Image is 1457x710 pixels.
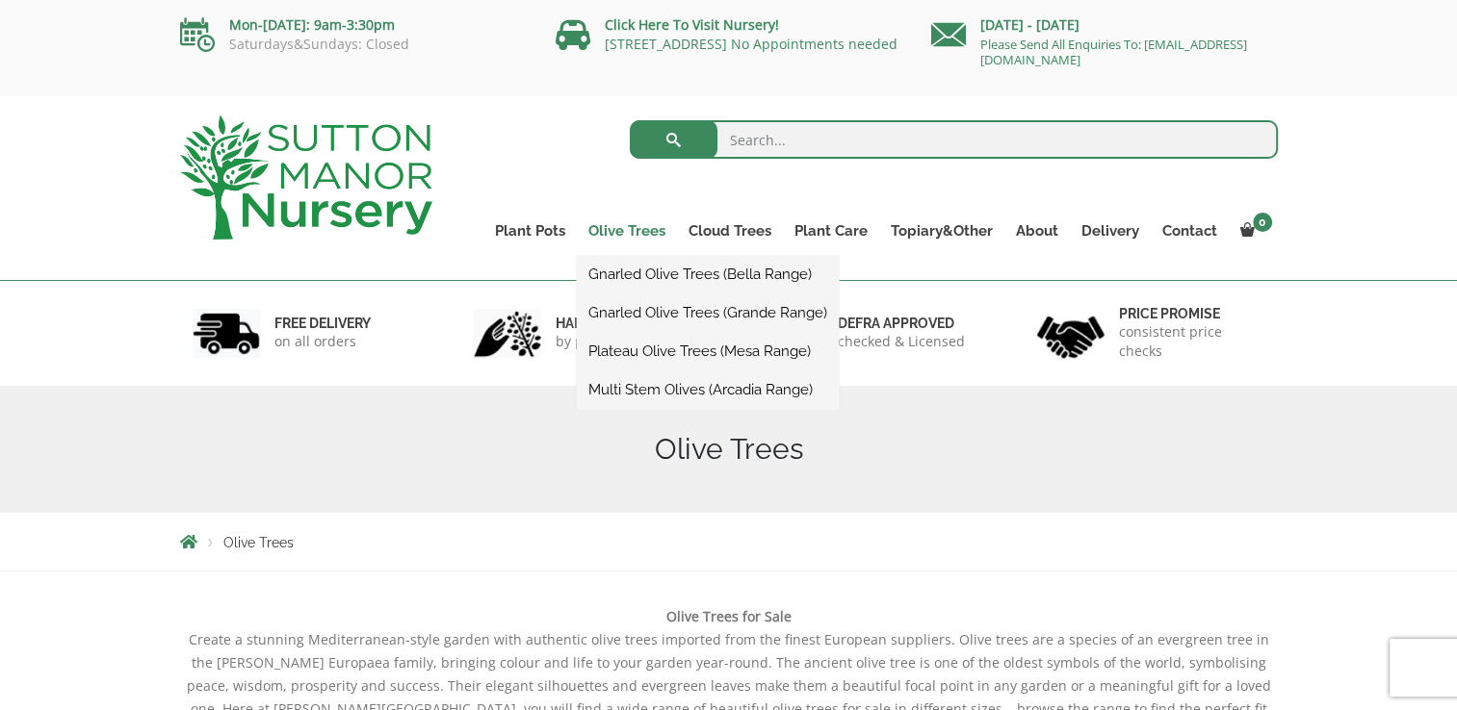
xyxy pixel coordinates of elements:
[879,217,1004,244] a: Topiary&Other
[483,217,577,244] a: Plant Pots
[577,337,839,366] a: Plateau Olive Trees (Mesa Range)
[1151,217,1229,244] a: Contact
[474,309,541,358] img: 2.jpg
[931,13,1278,37] p: [DATE] - [DATE]
[180,13,527,37] p: Mon-[DATE]: 9am-3:30pm
[980,36,1247,68] a: Please Send All Enquiries To: [EMAIL_ADDRESS][DOMAIN_NAME]
[556,315,662,332] h6: hand picked
[180,432,1278,467] h1: Olive Trees
[577,217,677,244] a: Olive Trees
[1037,304,1105,363] img: 4.jpg
[605,35,898,53] a: [STREET_ADDRESS] No Appointments needed
[180,115,432,240] img: logo
[605,15,779,34] a: Click Here To Visit Nursery!
[1119,305,1265,322] h6: Price promise
[783,217,879,244] a: Plant Care
[1119,322,1265,361] p: consistent price checks
[577,375,839,404] a: Multi Stem Olives (Arcadia Range)
[180,37,527,52] p: Saturdays&Sundays: Closed
[838,332,965,351] p: checked & Licensed
[180,534,1278,549] nav: Breadcrumbs
[1070,217,1151,244] a: Delivery
[193,309,260,358] img: 1.jpg
[630,120,1278,159] input: Search...
[274,315,371,332] h6: FREE DELIVERY
[223,535,294,550] span: Olive Trees
[838,315,965,332] h6: Defra approved
[274,332,371,351] p: on all orders
[1229,217,1278,244] a: 0
[577,298,839,327] a: Gnarled Olive Trees (Grande Range)
[666,607,792,625] b: Olive Trees for Sale
[1004,217,1070,244] a: About
[1253,213,1272,232] span: 0
[556,332,662,351] p: by professionals
[577,260,839,289] a: Gnarled Olive Trees (Bella Range)
[677,217,783,244] a: Cloud Trees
